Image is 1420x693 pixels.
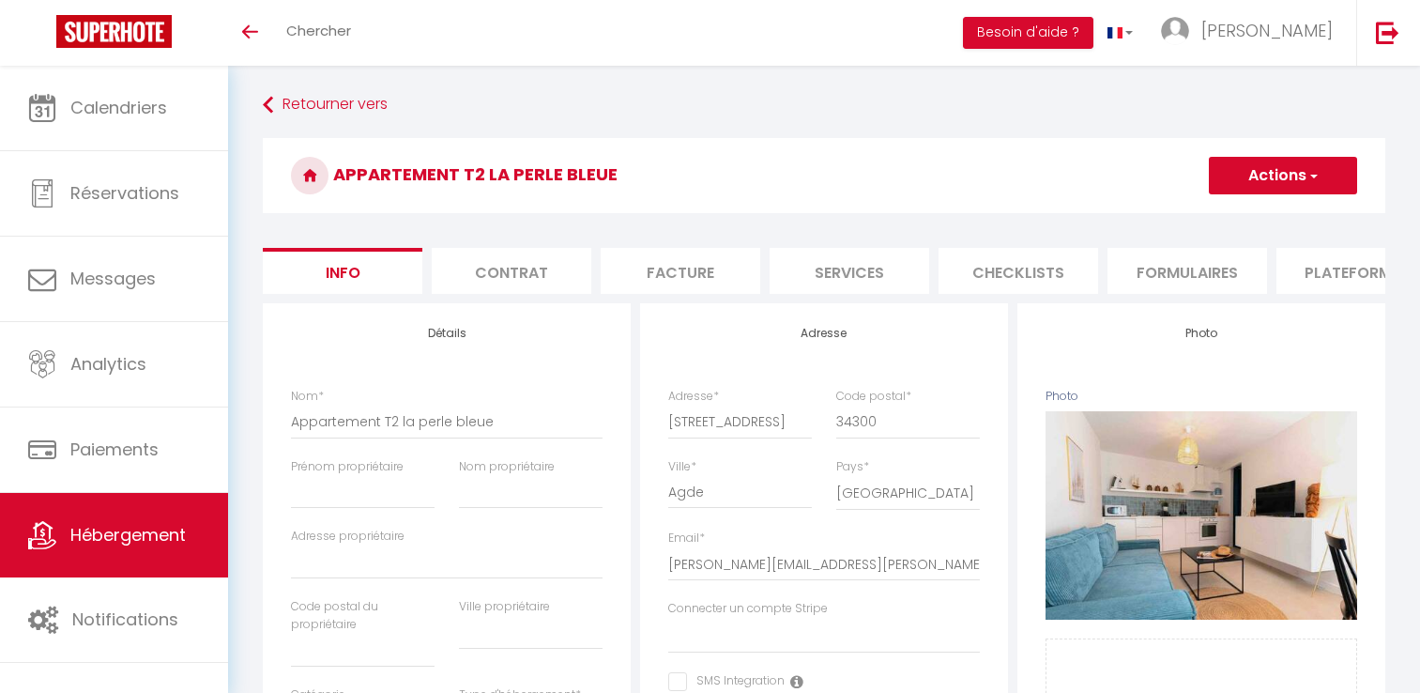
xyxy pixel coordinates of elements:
[72,608,178,631] span: Notifications
[1209,157,1357,194] button: Actions
[70,267,156,290] span: Messages
[263,88,1385,122] a: Retourner vers
[1161,17,1189,45] img: ...
[291,458,404,476] label: Prénom propriétaire
[1201,19,1333,42] span: [PERSON_NAME]
[668,600,828,618] label: Connecter un compte Stripe
[291,327,603,340] h4: Détails
[770,248,929,294] li: Services
[70,438,159,461] span: Paiements
[70,181,179,205] span: Réservations
[668,327,980,340] h4: Adresse
[1107,248,1267,294] li: Formulaires
[668,530,705,547] label: Email
[668,458,696,476] label: Ville
[1046,388,1078,406] label: Photo
[70,523,186,547] span: Hébergement
[432,248,591,294] li: Contrat
[963,17,1093,49] button: Besoin d'aide ?
[263,248,422,294] li: Info
[601,248,760,294] li: Facture
[56,15,172,48] img: Super Booking
[459,598,550,616] label: Ville propriétaire
[291,388,324,406] label: Nom
[939,248,1098,294] li: Checklists
[836,388,911,406] label: Code postal
[291,598,435,634] label: Code postal du propriétaire
[263,138,1385,213] h3: Appartement T2 la perle bleue
[70,96,167,119] span: Calendriers
[70,352,146,376] span: Analytics
[668,388,719,406] label: Adresse
[459,458,555,476] label: Nom propriétaire
[1046,327,1357,340] h4: Photo
[1376,21,1399,44] img: logout
[291,528,405,546] label: Adresse propriétaire
[286,21,351,40] span: Chercher
[836,458,869,476] label: Pays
